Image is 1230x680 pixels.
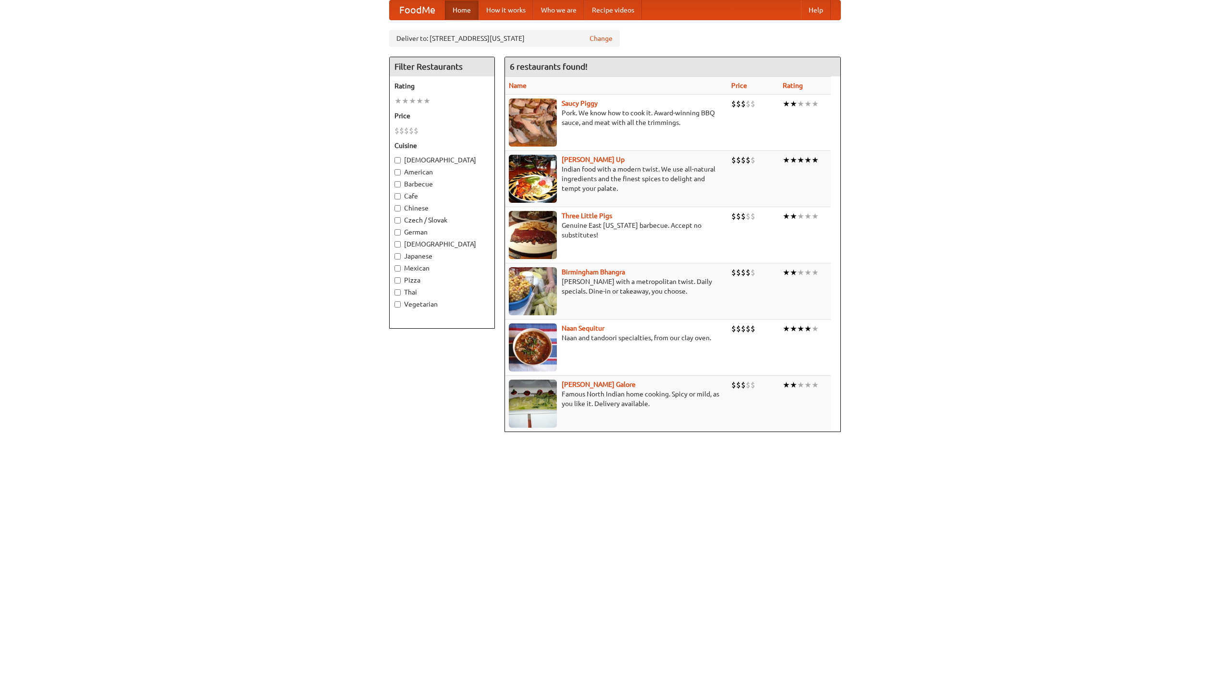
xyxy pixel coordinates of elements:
[394,227,490,237] label: German
[812,211,819,222] li: ★
[790,99,797,109] li: ★
[409,125,414,136] li: $
[731,155,736,165] li: $
[741,323,746,334] li: $
[783,211,790,222] li: ★
[394,205,401,211] input: Chinese
[510,62,588,71] ng-pluralize: 6 restaurants found!
[590,34,613,43] a: Change
[736,380,741,390] li: $
[509,164,724,193] p: Indian food with a modern twist. We use all-natural ingredients and the finest spices to delight ...
[399,125,404,136] li: $
[746,323,750,334] li: $
[797,323,804,334] li: ★
[414,125,418,136] li: $
[509,333,724,343] p: Naan and tandoori specialties, from our clay oven.
[394,193,401,199] input: Cafe
[790,323,797,334] li: ★
[394,155,490,165] label: [DEMOGRAPHIC_DATA]
[394,169,401,175] input: American
[404,125,409,136] li: $
[783,267,790,278] li: ★
[394,301,401,308] input: Vegetarian
[509,380,557,428] img: currygalore.jpg
[509,267,557,315] img: bhangra.jpg
[736,267,741,278] li: $
[509,221,724,240] p: Genuine East [US_STATE] barbecue. Accept no substitutes!
[746,211,750,222] li: $
[797,211,804,222] li: ★
[562,381,636,388] b: [PERSON_NAME] Galore
[746,99,750,109] li: $
[509,108,724,127] p: Pork. We know how to cook it. Award-winning BBQ sauce, and meat with all the trimmings.
[394,215,490,225] label: Czech / Slovak
[409,96,416,106] li: ★
[562,156,625,163] a: [PERSON_NAME] Up
[731,211,736,222] li: $
[750,267,755,278] li: $
[797,380,804,390] li: ★
[783,380,790,390] li: ★
[736,155,741,165] li: $
[801,0,831,20] a: Help
[812,155,819,165] li: ★
[509,323,557,371] img: naansequitur.jpg
[750,99,755,109] li: $
[797,267,804,278] li: ★
[790,211,797,222] li: ★
[509,389,724,408] p: Famous North Indian home cooking. Spicy or mild, as you like it. Delivery available.
[394,275,490,285] label: Pizza
[804,211,812,222] li: ★
[562,212,612,220] a: Three Little Pigs
[750,211,755,222] li: $
[783,155,790,165] li: ★
[445,0,479,20] a: Home
[394,96,402,106] li: ★
[783,323,790,334] li: ★
[731,99,736,109] li: $
[394,229,401,235] input: German
[394,263,490,273] label: Mexican
[394,277,401,284] input: Pizza
[812,323,819,334] li: ★
[736,99,741,109] li: $
[533,0,584,20] a: Who we are
[394,81,490,91] h5: Rating
[423,96,430,106] li: ★
[736,211,741,222] li: $
[390,0,445,20] a: FoodMe
[741,155,746,165] li: $
[797,99,804,109] li: ★
[509,155,557,203] img: curryup.jpg
[394,287,490,297] label: Thai
[804,155,812,165] li: ★
[783,99,790,109] li: ★
[402,96,409,106] li: ★
[790,267,797,278] li: ★
[509,82,527,89] a: Name
[731,380,736,390] li: $
[394,239,490,249] label: [DEMOGRAPHIC_DATA]
[509,211,557,259] img: littlepigs.jpg
[736,323,741,334] li: $
[562,268,625,276] a: Birmingham Bhangra
[509,277,724,296] p: [PERSON_NAME] with a metropolitan twist. Daily specials. Dine-in or takeaway, you choose.
[804,380,812,390] li: ★
[790,380,797,390] li: ★
[394,241,401,247] input: [DEMOGRAPHIC_DATA]
[389,30,620,47] div: Deliver to: [STREET_ADDRESS][US_STATE]
[394,179,490,189] label: Barbecue
[812,267,819,278] li: ★
[804,99,812,109] li: ★
[394,253,401,260] input: Japanese
[394,125,399,136] li: $
[731,323,736,334] li: $
[394,289,401,296] input: Thai
[804,323,812,334] li: ★
[394,251,490,261] label: Japanese
[394,167,490,177] label: American
[741,211,746,222] li: $
[783,82,803,89] a: Rating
